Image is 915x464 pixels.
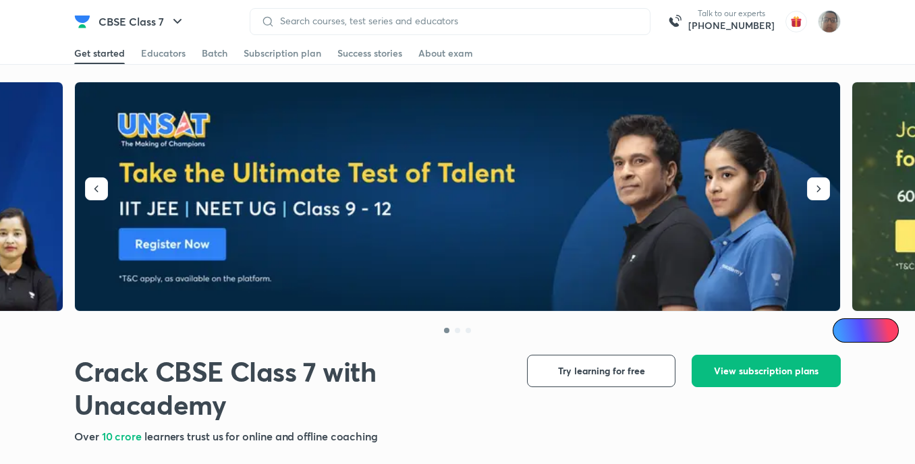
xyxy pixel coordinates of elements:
[841,325,852,336] img: Icon
[785,11,807,32] img: avatar
[74,13,90,30] img: Company Logo
[141,42,186,64] a: Educators
[527,355,675,387] button: Try learning for free
[202,47,227,60] div: Batch
[144,429,378,443] span: learners trust us for online and offline coaching
[818,10,841,33] img: Vinayak Mishra
[418,47,473,60] div: About exam
[244,47,321,60] div: Subscription plan
[688,8,775,19] p: Talk to our experts
[244,42,321,64] a: Subscription plan
[833,318,899,343] a: Ai Doubts
[418,42,473,64] a: About exam
[661,8,688,35] img: call-us
[855,325,891,336] span: Ai Doubts
[275,16,639,26] input: Search courses, test series and educators
[558,364,645,378] span: Try learning for free
[74,42,125,64] a: Get started
[90,8,194,35] button: CBSE Class 7
[688,19,775,32] a: [PHONE_NUMBER]
[74,47,125,60] div: Get started
[202,42,227,64] a: Batch
[74,429,102,443] span: Over
[337,42,402,64] a: Success stories
[141,47,186,60] div: Educators
[74,355,505,421] h1: Crack CBSE Class 7 with Unacademy
[102,429,144,443] span: 10 crore
[714,364,819,378] span: View subscription plans
[692,355,841,387] button: View subscription plans
[337,47,402,60] div: Success stories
